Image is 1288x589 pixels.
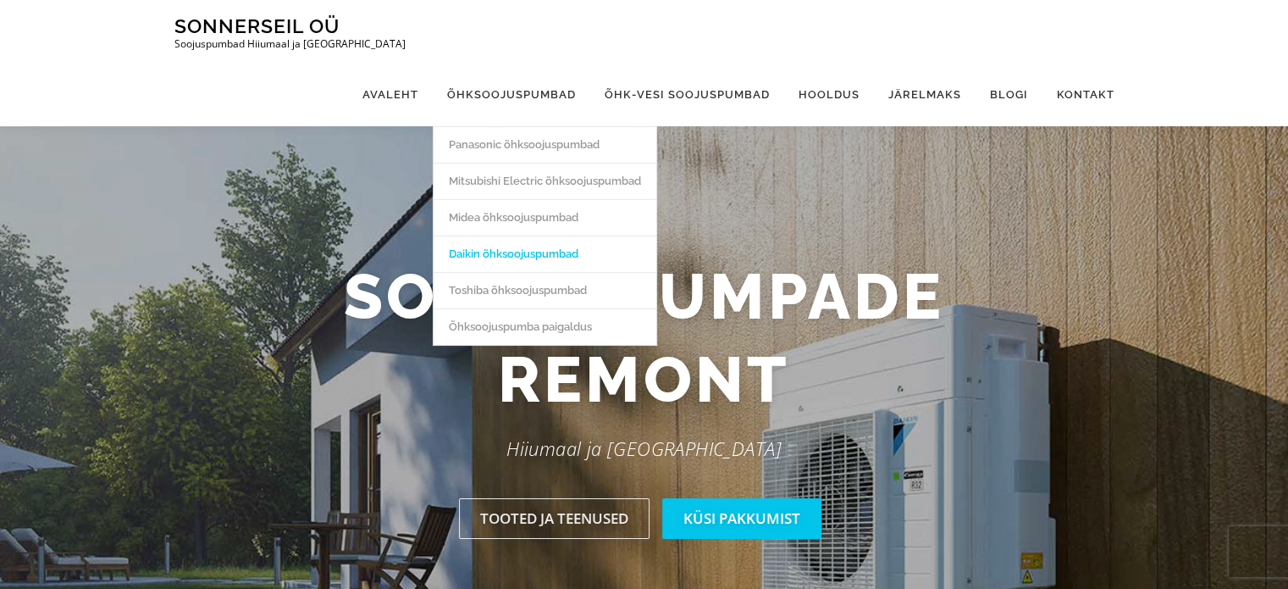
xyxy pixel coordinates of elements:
[976,63,1042,126] a: Blogi
[434,236,656,272] a: Daikin õhksoojuspumbad
[662,498,821,538] a: Küsi pakkumist
[434,308,656,345] a: Õhksoojuspumba paigaldus
[498,338,790,421] span: remont
[162,255,1127,420] h2: Soojuspumpade
[434,126,656,163] a: Panasonic õhksoojuspumbad
[174,14,340,37] a: Sonnerseil OÜ
[434,163,656,199] a: Mitsubishi Electric õhksoojuspumbad
[348,63,433,126] a: Avaleht
[434,272,656,308] a: Toshiba õhksoojuspumbad
[434,199,656,236] a: Midea õhksoojuspumbad
[433,63,590,126] a: Õhksoojuspumbad
[174,38,406,50] p: Soojuspumbad Hiiumaal ja [GEOGRAPHIC_DATA]
[784,63,874,126] a: Hooldus
[874,63,976,126] a: Järelmaks
[162,433,1127,464] p: Hiiumaal ja [GEOGRAPHIC_DATA]
[459,498,650,538] a: Tooted ja teenused
[1042,63,1114,126] a: Kontakt
[590,63,784,126] a: Õhk-vesi soojuspumbad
